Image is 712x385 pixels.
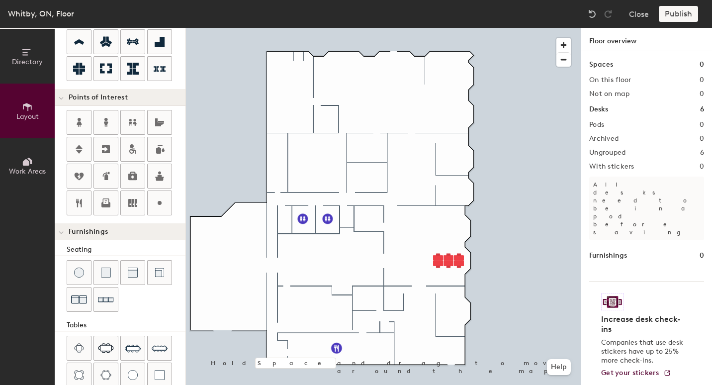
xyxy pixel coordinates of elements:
img: Four seat round table [74,370,84,380]
h1: Floor overview [581,28,712,51]
span: Points of Interest [69,94,128,101]
h1: 6 [700,104,704,115]
h2: 6 [700,149,704,157]
h2: 0 [700,135,704,143]
h2: Not on map [589,90,629,98]
h2: 0 [700,90,704,98]
button: Close [629,6,649,22]
h1: Desks [589,104,608,115]
img: Redo [603,9,613,19]
span: Layout [16,112,39,121]
span: Work Areas [9,167,46,176]
h2: On this floor [589,76,631,84]
button: Ten seat table [147,336,172,361]
button: Stool [67,260,91,285]
div: Seating [67,244,185,255]
button: Couch (middle) [120,260,145,285]
img: Ten seat table [152,340,168,356]
img: Eight seat table [125,340,141,356]
div: Tables [67,320,185,331]
button: Four seat table [67,336,91,361]
h1: 0 [700,250,704,261]
img: Sticker logo [601,293,624,310]
h2: With stickers [589,163,634,171]
button: Couch (corner) [147,260,172,285]
button: Help [547,359,571,375]
img: Six seat table [98,343,114,353]
img: Couch (corner) [155,268,165,278]
button: Six seat table [93,336,118,361]
h2: 0 [700,121,704,129]
img: Couch (x3) [98,292,114,307]
img: Table (1x1) [155,370,165,380]
span: Directory [12,58,43,66]
img: Undo [587,9,597,19]
h2: Archived [589,135,619,143]
h2: 0 [700,163,704,171]
h2: 0 [700,76,704,84]
a: Get your stickers [601,369,671,378]
img: Couch (x2) [71,291,87,307]
h2: Ungrouped [589,149,626,157]
div: Whitby, ON, Floor [8,7,74,20]
img: Four seat table [74,343,84,353]
h2: Pods [589,121,604,129]
button: Cushion [93,260,118,285]
img: Stool [74,268,84,278]
img: Table (round) [128,370,138,380]
img: Couch (middle) [128,268,138,278]
h1: Spaces [589,59,613,70]
button: Couch (x2) [67,287,91,312]
p: Companies that use desk stickers have up to 25% more check-ins. [601,338,686,365]
span: Get your stickers [601,369,659,377]
img: Cushion [101,268,111,278]
p: All desks need to be in a pod before saving [589,177,704,240]
span: Furnishings [69,228,108,236]
h1: 0 [700,59,704,70]
img: Six seat round table [100,370,111,380]
h4: Increase desk check-ins [601,314,686,334]
h1: Furnishings [589,250,627,261]
button: Couch (x3) [93,287,118,312]
button: Eight seat table [120,336,145,361]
